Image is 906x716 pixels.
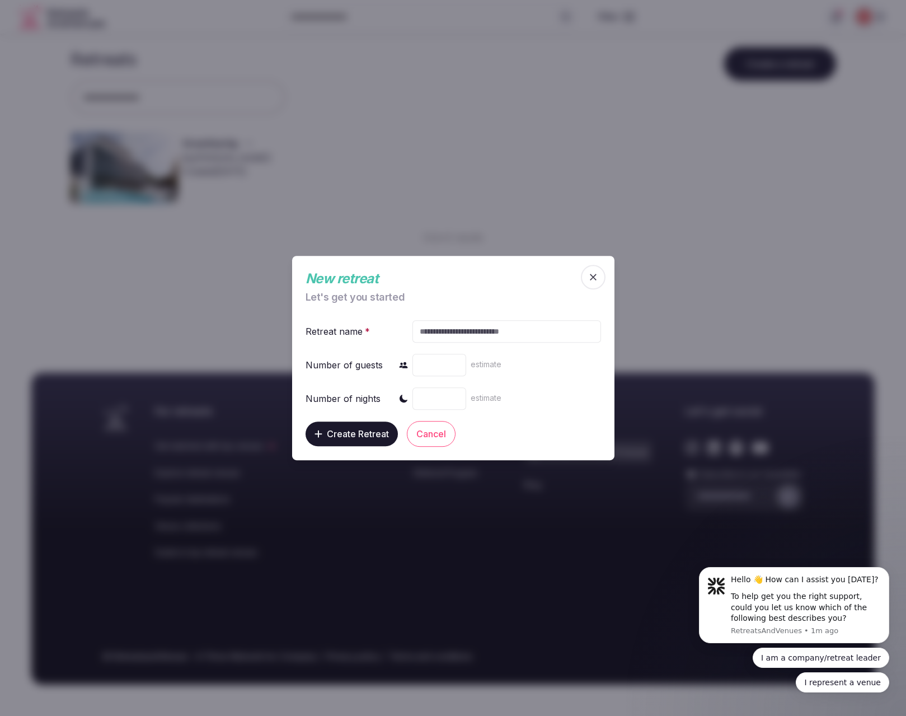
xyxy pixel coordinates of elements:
[306,325,372,338] div: Retreat name
[327,428,389,439] span: Create Retreat
[306,269,579,288] div: New retreat
[407,421,456,447] button: Cancel
[306,422,398,446] button: Create Retreat
[306,292,579,302] div: Let's get you started
[471,359,501,369] span: estimate
[306,392,381,405] div: Number of nights
[471,393,501,403] span: estimate
[306,358,383,372] div: Number of guests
